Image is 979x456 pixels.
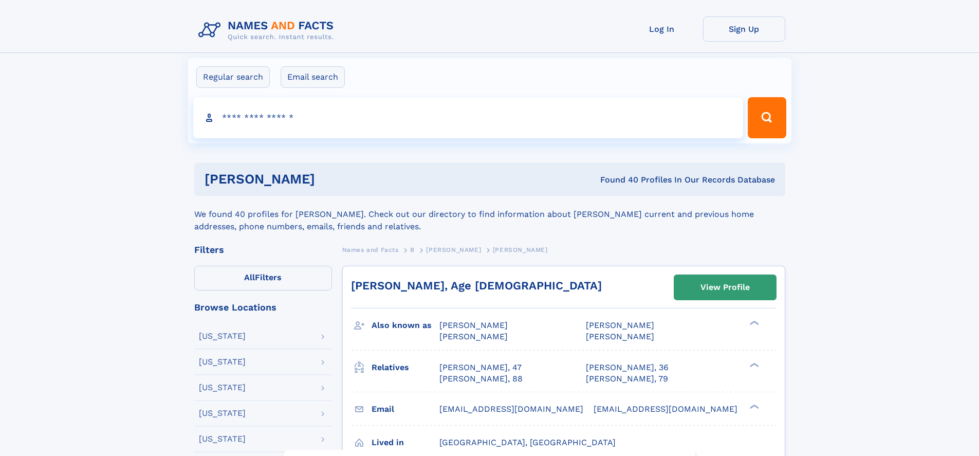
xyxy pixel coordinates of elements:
[700,276,750,299] div: View Profile
[586,362,669,373] a: [PERSON_NAME], 36
[439,362,522,373] a: [PERSON_NAME], 47
[439,404,583,414] span: [EMAIL_ADDRESS][DOMAIN_NAME]
[439,332,508,341] span: [PERSON_NAME]
[426,246,481,253] span: [PERSON_NAME]
[747,361,760,368] div: ❯
[194,303,332,312] div: Browse Locations
[194,245,332,254] div: Filters
[747,403,760,410] div: ❯
[621,16,703,42] a: Log In
[194,196,785,233] div: We found 40 profiles for [PERSON_NAME]. Check out our directory to find information about [PERSON...
[703,16,785,42] a: Sign Up
[372,317,439,334] h3: Also known as
[372,400,439,418] h3: Email
[586,320,654,330] span: [PERSON_NAME]
[372,359,439,376] h3: Relatives
[199,358,246,366] div: [US_STATE]
[748,97,786,138] button: Search Button
[199,332,246,340] div: [US_STATE]
[439,320,508,330] span: [PERSON_NAME]
[586,373,668,385] a: [PERSON_NAME], 79
[193,97,744,138] input: search input
[351,279,602,292] a: [PERSON_NAME], Age [DEMOGRAPHIC_DATA]
[594,404,737,414] span: [EMAIL_ADDRESS][DOMAIN_NAME]
[457,174,775,186] div: Found 40 Profiles In Our Records Database
[747,320,760,326] div: ❯
[372,434,439,451] h3: Lived in
[674,275,776,300] a: View Profile
[439,373,523,385] a: [PERSON_NAME], 88
[410,246,415,253] span: B
[196,66,270,88] label: Regular search
[493,246,548,253] span: [PERSON_NAME]
[426,243,481,256] a: [PERSON_NAME]
[199,435,246,443] div: [US_STATE]
[586,332,654,341] span: [PERSON_NAME]
[194,266,332,290] label: Filters
[194,16,342,44] img: Logo Names and Facts
[199,409,246,417] div: [US_STATE]
[342,243,399,256] a: Names and Facts
[439,437,616,447] span: [GEOGRAPHIC_DATA], [GEOGRAPHIC_DATA]
[244,272,255,282] span: All
[205,173,458,186] h1: [PERSON_NAME]
[410,243,415,256] a: B
[199,384,246,392] div: [US_STATE]
[281,66,345,88] label: Email search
